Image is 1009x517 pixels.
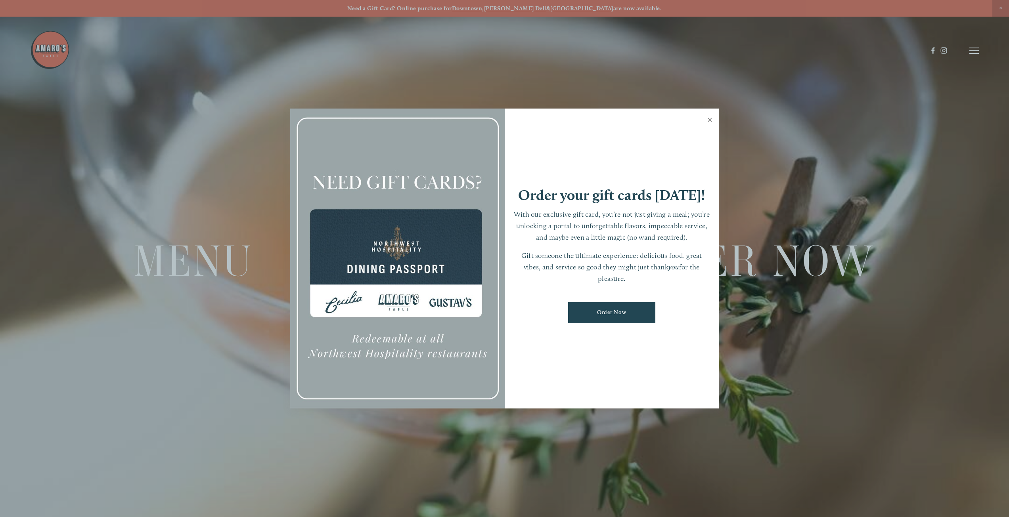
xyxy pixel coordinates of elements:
[668,263,679,271] em: you
[513,209,711,243] p: With our exclusive gift card, you’re not just giving a meal; you’re unlocking a portal to unforge...
[702,110,718,132] a: Close
[513,250,711,284] p: Gift someone the ultimate experience: delicious food, great vibes, and service so good they might...
[568,302,655,323] a: Order Now
[518,188,705,202] h1: Order your gift cards [DATE]!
